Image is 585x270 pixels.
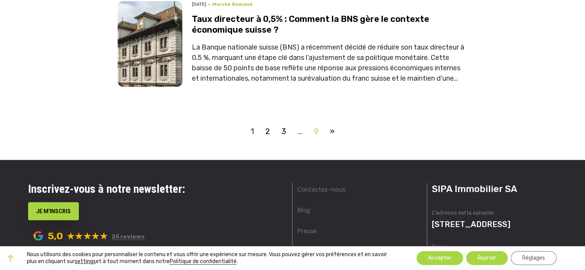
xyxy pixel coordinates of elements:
a: 25 reviews [112,233,145,240]
iframe: Chat Widget [447,153,585,270]
button: Accepter [417,251,463,265]
a: Blog [297,205,310,215]
span: Powered by Google [33,231,43,240]
span: 5,0 [48,230,63,241]
img: Taux [118,1,182,87]
span: - [206,1,212,8]
span: Téléphone [432,243,458,250]
span: … [292,125,308,137]
div: Widget de chat [447,153,585,270]
span: Marché romand [212,2,252,7]
a: Politique de confidentialité [170,258,237,265]
div: La Banque nationale suisse (BNS) a récemment décidé de réduire son taux directeur à 0,5 %, marqua... [192,42,467,84]
a: Presse [297,226,317,235]
span: 1 [245,125,259,137]
a: 3 [275,125,292,137]
p: [STREET_ADDRESS] [432,219,557,229]
button: settings [75,258,96,265]
a: 9 [308,125,324,137]
p: Nous utilisons des cookies pour personnaliser le contenu et vous offrir une expérience sur mesure... [27,251,397,265]
h3: SIPA Immobilier SA [432,183,557,194]
a: » [324,125,340,137]
h3: Inscrivez-vous à notre newsletter: [28,183,287,194]
a: 2 [259,125,275,137]
a: Contactez-nous [297,185,345,194]
span: [DATE] [192,1,206,8]
span: L'adresse est la suivante [432,209,494,215]
a: Taux directeur à 0,5% : Comment la BNS gère le contexte économique suisse ? [192,14,429,35]
button: JE M'INSCRIS [28,202,79,220]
